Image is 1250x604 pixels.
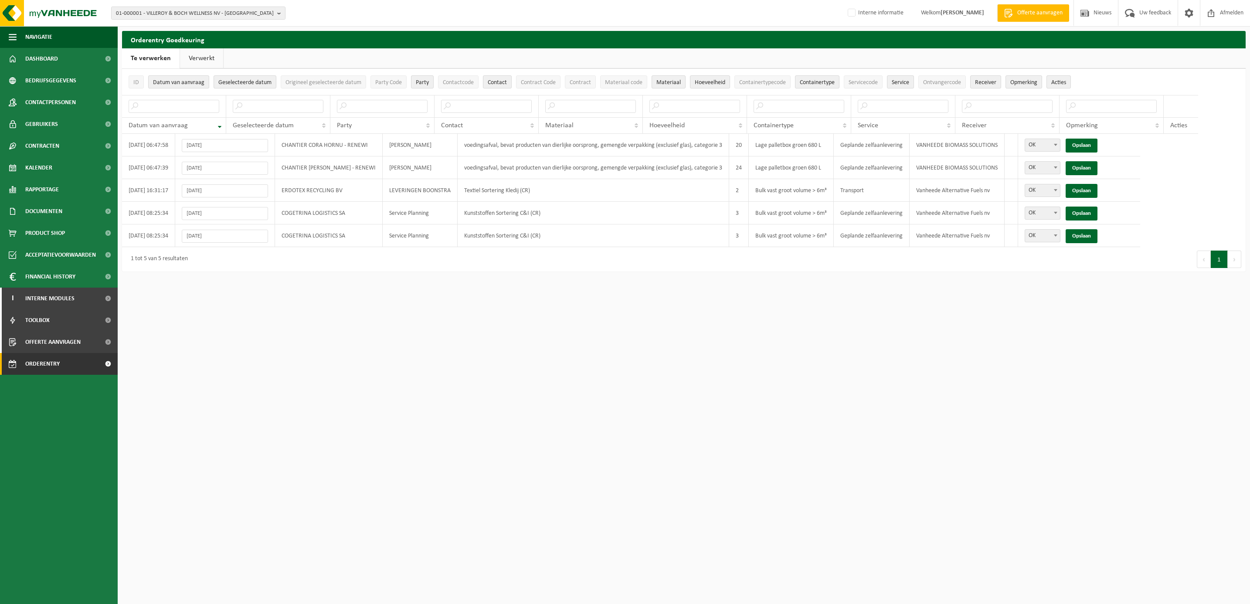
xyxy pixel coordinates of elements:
span: Kalender [25,157,52,179]
span: Offerte aanvragen [25,331,81,353]
span: Party [416,79,429,86]
button: Next [1228,251,1241,268]
td: LEVERINGEN BOONSTRA [383,179,458,202]
button: Materiaal codeMateriaal code: Activate to sort [600,75,647,88]
td: Geplande zelfaanlevering [834,224,910,247]
span: Hoeveelheid [649,122,685,129]
span: Dashboard [25,48,58,70]
td: 2 [729,179,749,202]
td: Vanheede Alternative Fuels nv [910,179,1005,202]
span: Contactpersonen [25,92,76,113]
td: [PERSON_NAME] [383,134,458,156]
td: 24 [729,156,749,179]
span: OK [1025,207,1060,220]
span: OK [1025,139,1060,151]
button: ServiceService: Activate to sort [887,75,914,88]
button: Origineel geselecteerde datumOrigineel geselecteerde datum: Activate to sort [281,75,366,88]
span: OK [1025,139,1060,152]
td: VANHEEDE BIOMASS SOLUTIONS [910,134,1005,156]
td: voedingsafval, bevat producten van dierlijke oorsprong, gemengde verpakking (exclusief glas), cat... [458,156,729,179]
div: 1 tot 5 van 5 resultaten [126,251,188,267]
span: Contact [441,122,463,129]
td: Bulk vast groot volume > 6m³ [749,202,834,224]
td: Service Planning [383,202,458,224]
span: Contact [488,79,507,86]
span: ID [133,79,139,86]
span: Receiver [962,122,987,129]
span: OK [1025,162,1060,174]
button: PartyParty: Activate to sort [411,75,434,88]
td: Geplande zelfaanlevering [834,156,910,179]
strong: [PERSON_NAME] [941,10,984,16]
button: ContractContract: Activate to sort [565,75,596,88]
button: Party CodeParty Code: Activate to sort [370,75,407,88]
button: Acties [1046,75,1071,88]
span: Product Shop [25,222,65,244]
td: [DATE] 08:25:34 [122,202,175,224]
span: Materiaal [545,122,574,129]
td: Lage palletbox groen 680 L [749,134,834,156]
span: Contracten [25,135,59,157]
button: ContactcodeContactcode: Activate to sort [438,75,479,88]
td: voedingsafval, bevat producten van dierlijke oorsprong, gemengde verpakking (exclusief glas), cat... [458,134,729,156]
button: Datum van aanvraagDatum van aanvraag: Activate to remove sorting [148,75,209,88]
td: Geplande zelfaanlevering [834,202,910,224]
a: Opslaan [1066,139,1097,153]
span: OK [1025,161,1060,174]
span: I [9,288,17,309]
button: MateriaalMateriaal: Activate to sort [652,75,686,88]
span: 01-000001 - VILLEROY & BOCH WELLNESS NV - [GEOGRAPHIC_DATA] [116,7,274,20]
span: Opmerking [1066,122,1098,129]
span: Orderentry Goedkeuring [25,353,99,375]
button: Previous [1197,251,1211,268]
button: Contract CodeContract Code: Activate to sort [516,75,560,88]
td: Vanheede Alternative Fuels nv [910,224,1005,247]
td: CHANTIER [PERSON_NAME] - RENEWI [275,156,383,179]
td: Transport [834,179,910,202]
button: ContainertypeContainertype: Activate to sort [795,75,839,88]
td: CHANTIER CORA HORNU - RENEWI [275,134,383,156]
span: Ontvangercode [923,79,961,86]
td: 20 [729,134,749,156]
button: ServicecodeServicecode: Activate to sort [844,75,883,88]
span: Gebruikers [25,113,58,135]
h2: Orderentry Goedkeuring [122,31,1246,48]
button: HoeveelheidHoeveelheid: Activate to sort [690,75,730,88]
span: Datum van aanvraag [153,79,204,86]
span: Contactcode [443,79,474,86]
span: Contract Code [521,79,556,86]
button: OpmerkingOpmerking: Activate to sort [1005,75,1042,88]
a: Verwerkt [180,48,223,68]
td: Lage palletbox groen 680 L [749,156,834,179]
button: ContainertypecodeContainertypecode: Activate to sort [734,75,791,88]
td: [DATE] 08:25:34 [122,224,175,247]
span: OK [1025,184,1060,197]
button: OntvangercodeOntvangercode: Activate to sort [918,75,966,88]
span: Service [858,122,878,129]
span: Bedrijfsgegevens [25,70,76,92]
span: Financial History [25,266,75,288]
span: Rapportage [25,179,59,200]
a: Offerte aanvragen [997,4,1069,22]
span: OK [1025,229,1060,242]
a: Opslaan [1066,161,1097,175]
a: Te verwerken [122,48,180,68]
span: Geselecteerde datum [233,122,294,129]
td: Textiel Sortering Kledij (CR) [458,179,729,202]
span: Geselecteerde datum [218,79,272,86]
span: OK [1025,184,1060,197]
button: ContactContact: Activate to sort [483,75,512,88]
a: Opslaan [1066,207,1097,221]
span: Interne modules [25,288,75,309]
span: Hoeveelheid [695,79,725,86]
span: Materiaal code [605,79,642,86]
td: ERDOTEX RECYCLING BV [275,179,383,202]
a: Opslaan [1066,184,1097,198]
span: Containertypecode [739,79,786,86]
span: Containertype [754,122,794,129]
span: OK [1025,207,1060,219]
span: Acceptatievoorwaarden [25,244,96,266]
span: Origineel geselecteerde datum [285,79,361,86]
a: Opslaan [1066,229,1097,243]
td: Kunststoffen Sortering C&I (CR) [458,224,729,247]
